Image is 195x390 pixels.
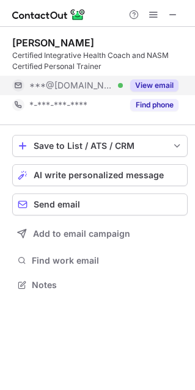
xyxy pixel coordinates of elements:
[12,223,188,245] button: Add to email campaign
[32,255,183,266] span: Find work email
[130,79,178,92] button: Reveal Button
[12,164,188,186] button: AI write personalized message
[12,37,94,49] div: [PERSON_NAME]
[33,229,130,239] span: Add to email campaign
[34,200,80,209] span: Send email
[12,276,188,294] button: Notes
[130,99,178,111] button: Reveal Button
[32,280,183,291] span: Notes
[34,141,166,151] div: Save to List / ATS / CRM
[12,7,86,22] img: ContactOut v5.3.10
[12,193,188,215] button: Send email
[29,80,114,91] span: ***@[DOMAIN_NAME]
[12,50,188,72] div: Certified Integrative Health Coach and NASM Certified Personal Trainer
[34,170,164,180] span: AI write personalized message
[12,135,188,157] button: save-profile-one-click
[12,252,188,269] button: Find work email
